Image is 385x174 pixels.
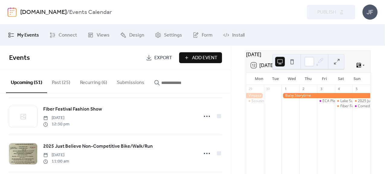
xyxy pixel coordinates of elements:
[67,7,69,18] b: /
[219,27,249,43] a: Install
[179,52,222,63] button: Add Event
[116,27,149,43] a: Design
[349,73,365,85] div: Sun
[202,32,213,39] span: Form
[164,32,182,39] span: Settings
[267,73,284,85] div: Tue
[333,73,349,85] div: Sat
[192,54,217,62] span: Add Event
[141,52,177,63] a: Export
[266,87,270,91] div: 30
[300,73,316,85] div: Thu
[301,87,306,91] div: 2
[43,143,153,150] a: 2025 Just Believe Non-Competitive Bike/Walk/Run
[150,27,187,43] a: Settings
[284,73,300,85] div: Wed
[362,5,377,20] div: JF
[8,7,17,17] img: logo
[252,98,352,104] div: Scouting Open House Night-Cub Scout Pack 3471 Gladstone
[4,27,43,43] a: My Events
[9,51,30,65] span: Events
[17,32,39,39] span: My Events
[251,73,267,85] div: Mon
[43,152,69,158] span: [DATE]
[45,27,82,43] a: Connect
[43,158,69,165] span: 11:00 am
[6,70,47,93] button: Upcoming (51)
[352,104,370,109] div: Comedian Bill Gorgo at Island Resort and Casino Club 41
[337,87,341,91] div: 4
[317,98,335,104] div: ECA Plaidurday Celebration featuring The Hackwells
[249,61,277,69] button: 12[DATE]
[83,27,114,43] a: Views
[352,98,370,104] div: 2025 Just Believe Non-Competitive Bike/Walk/Run
[335,104,353,109] div: Fiber Festival Fashion Show
[97,32,110,39] span: Views
[43,105,102,113] a: Fiber Festival Fashion Show
[129,32,144,39] span: Design
[43,121,69,127] span: 12:30 pm
[232,32,245,39] span: Install
[43,143,153,150] span: 2025 Just Believe Non-Competitive Bike/Walk/Run
[112,70,149,92] button: Submissions
[47,70,75,92] button: Past (25)
[43,115,69,121] span: [DATE]
[246,51,370,58] div: [DATE]
[283,87,288,91] div: 1
[281,93,370,98] div: Baby Storytime
[20,7,67,18] a: [DOMAIN_NAME]
[75,70,112,92] button: Recurring (6)
[354,87,359,91] div: 5
[316,73,333,85] div: Fri
[246,98,264,104] div: Scouting Open House Night-Cub Scout Pack 3471 Gladstone
[154,54,172,62] span: Export
[335,98,353,104] div: Lake Superior Fiber Festival
[246,93,264,98] div: Vinyasa Flow Yoga Class with Instructor Sara Wheeler of Welcome Home Yoga
[59,32,77,39] span: Connect
[188,27,217,43] a: Form
[319,87,323,91] div: 3
[248,87,252,91] div: 29
[69,7,112,18] b: Events Calendar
